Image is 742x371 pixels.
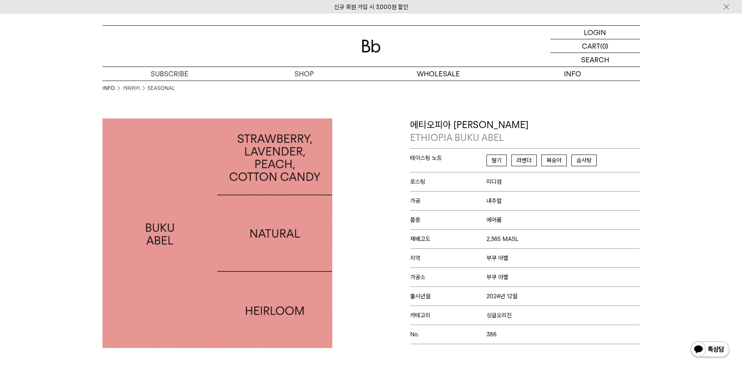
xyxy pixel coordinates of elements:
p: INFO [506,67,640,81]
p: SEARCH [581,53,609,67]
p: CART [582,39,600,53]
span: 라벤더 [511,155,537,166]
span: 지역 [410,255,487,262]
a: SUBSCRIBE [102,67,237,81]
img: 에티오피아 부쿠 아벨ETHIOPIA BUKU ABEL [102,118,332,348]
span: 카테고리 [410,312,487,319]
span: 딸기 [486,155,507,166]
img: 로고 [362,40,381,53]
span: 2024년 12월 [486,293,517,300]
a: CART (0) [550,39,640,53]
a: 커피위키 [123,84,140,92]
span: 가공 [410,197,487,204]
img: 카카오톡 채널 1:1 채팅 버튼 [690,341,730,359]
span: 로스팅 [410,178,487,185]
a: SHOP [237,67,371,81]
p: ETHIOPIA BUKU ABEL [410,131,640,144]
span: 솜사탕 [571,155,597,166]
li: INFO [102,84,123,92]
p: (0) [600,39,608,53]
span: 테이스팅 노트 [410,155,487,162]
a: LOGIN [550,26,640,39]
span: 에어룸 [486,216,502,223]
span: 재배고도 [410,236,487,243]
p: WHOLESALE [371,67,506,81]
span: 미디엄 [486,178,502,185]
span: 싱글오리진 [486,312,512,319]
span: 2,365 MASL [486,236,518,243]
span: 출시년월 [410,293,487,300]
p: 에티오피아 [PERSON_NAME] [410,118,640,144]
span: 가공소 [410,274,487,281]
a: SEASONAL [148,84,175,92]
span: 내추럴 [486,197,502,204]
p: LOGIN [584,26,606,39]
span: 386 [486,331,497,338]
span: No. [410,331,487,338]
span: 부쿠 아벨 [486,255,508,262]
a: 신규 회원 가입 시 3,000원 할인 [334,4,408,11]
span: 복숭아 [541,155,567,166]
span: 부쿠 아벨 [486,274,508,281]
span: 품종 [410,216,487,223]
